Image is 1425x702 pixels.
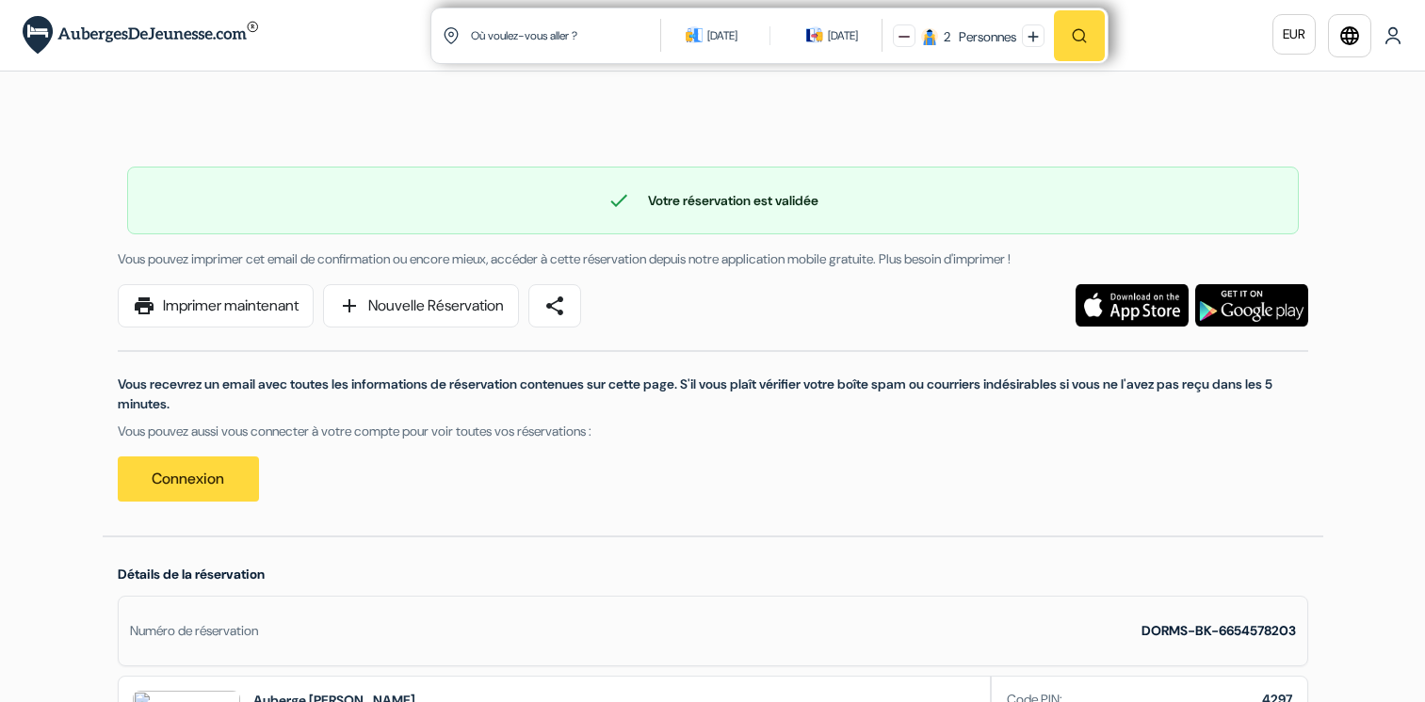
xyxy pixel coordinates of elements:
[1338,24,1361,47] i: language
[1328,14,1371,57] a: language
[899,31,910,42] img: minus
[607,189,630,212] span: check
[921,28,938,45] img: guest icon
[133,295,155,317] span: print
[469,12,664,58] input: Ville, université ou logement
[828,26,858,45] div: [DATE]
[118,250,1011,267] span: Vous pouvez imprimer cet email de confirmation ou encore mieux, accéder à cette réservation depui...
[686,26,703,43] img: calendarIcon icon
[443,27,460,44] img: location icon
[1195,284,1308,327] img: Téléchargez l'application gratuite
[806,26,823,43] img: calendarIcon icon
[118,375,1308,414] p: Vous recevrez un email avec toutes les informations de réservation contenues sur cette page. S'il...
[118,422,1308,441] p: Vous pouvez aussi vous connecter à votre compte pour voir toutes vos réservations :
[118,456,259,502] a: Connexion
[338,295,361,317] span: add
[707,26,737,45] div: [DATE]
[1384,26,1402,45] img: User Icon
[1076,284,1189,327] img: Téléchargez l'application gratuite
[953,27,1016,47] div: Personnes
[130,621,258,641] div: Numéro de réservation
[1028,31,1039,42] img: plus
[543,295,566,317] span: share
[118,566,265,582] span: Détails de la réservation
[23,16,258,55] img: AubergesDeJeunesse.com
[118,284,314,327] a: printImprimer maintenant
[1142,622,1296,639] strong: DORMS-BK-6654578203
[128,189,1298,212] div: Votre réservation est validée
[528,284,581,327] a: share
[1272,14,1316,55] a: EUR
[944,27,950,47] div: 2
[323,284,519,327] a: addNouvelle Réservation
